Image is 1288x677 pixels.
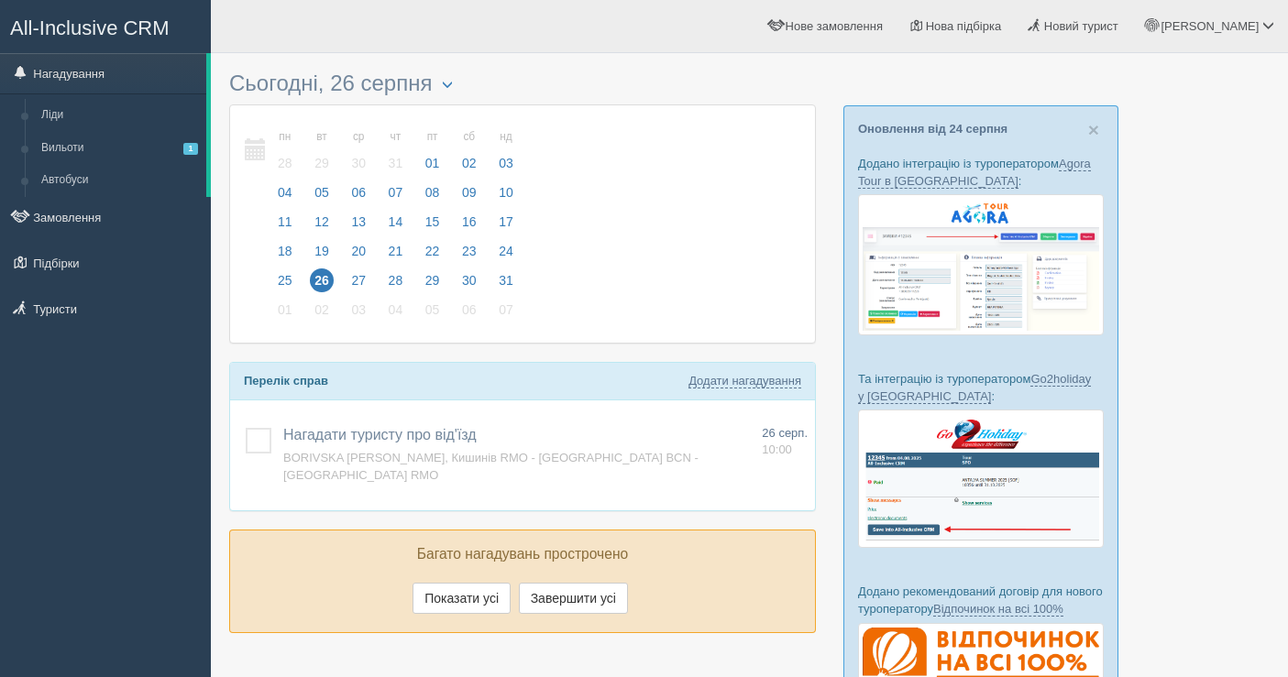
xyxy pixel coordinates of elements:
span: 25 [273,268,297,292]
span: 1 [183,143,198,155]
a: ср 30 [341,119,376,182]
small: пт [421,129,445,145]
span: 14 [384,210,408,234]
img: agora-tour-%D0%B7%D0%B0%D1%8F%D0%B2%D0%BA%D0%B8-%D1%81%D1%80%D0%BC-%D0%B4%D0%BB%D1%8F-%D1%82%D1%8... [858,194,1104,334]
span: 06 [457,298,481,322]
a: 07 [489,300,519,329]
a: 01 [268,300,303,329]
small: вт [310,129,334,145]
span: 11 [273,210,297,234]
span: 16 [457,210,481,234]
a: 20 [341,241,376,270]
img: go2holiday-bookings-crm-for-travel-agency.png [858,409,1104,548]
span: × [1088,119,1099,140]
a: 30 [452,270,487,300]
span: 26 [310,268,334,292]
span: 01 [273,298,297,322]
span: 07 [384,180,408,204]
a: 08 [415,182,450,212]
a: 06 [341,182,376,212]
a: Додати нагадування [688,374,801,388]
span: 04 [384,298,408,322]
span: 30 [457,268,481,292]
span: 29 [421,268,445,292]
a: 02 [304,300,339,329]
span: 27 [347,268,370,292]
span: 07 [494,298,518,322]
a: 14 [379,212,413,241]
a: чт 31 [379,119,413,182]
a: 03 [341,300,376,329]
a: 10 [489,182,519,212]
span: 10 [494,180,518,204]
a: 26 [304,270,339,300]
span: 24 [494,239,518,263]
a: 05 [304,182,339,212]
a: 24 [489,241,519,270]
a: 31 [489,270,519,300]
span: 06 [347,180,370,204]
small: сб [457,129,481,145]
a: 28 [379,270,413,300]
span: 08 [421,180,445,204]
small: чт [384,129,408,145]
a: вт 29 [304,119,339,182]
span: 20 [347,239,370,263]
span: 02 [457,151,481,175]
span: 22 [421,239,445,263]
span: 09 [457,180,481,204]
span: 12 [310,210,334,234]
a: 16 [452,212,487,241]
a: Нагадати туристу про від'їзд [283,427,477,442]
a: 12 [304,212,339,241]
span: 01 [421,151,445,175]
a: BORIVSKA [PERSON_NAME], Кишинів RMO - [GEOGRAPHIC_DATA] BCN - [GEOGRAPHIC_DATA] RMO [283,451,699,482]
a: Вильоти1 [33,132,206,165]
a: нд 03 [489,119,519,182]
a: 11 [268,212,303,241]
a: 05 [415,300,450,329]
span: Нова підбірка [926,19,1002,33]
span: 10:00 [762,442,792,456]
a: 04 [379,300,413,329]
a: 09 [452,182,487,212]
span: 18 [273,239,297,263]
a: 26 серп. 10:00 [762,425,808,459]
a: 19 [304,241,339,270]
small: пн [273,129,297,145]
a: Ліди [33,99,206,132]
small: ср [347,129,370,145]
span: 05 [421,298,445,322]
a: сб 02 [452,119,487,182]
p: Та інтеграцію із туроператором : [858,370,1104,405]
a: 21 [379,241,413,270]
a: пт 01 [415,119,450,182]
span: Новий турист [1044,19,1118,33]
span: 03 [347,298,370,322]
a: 07 [379,182,413,212]
span: 03 [494,151,518,175]
span: 13 [347,210,370,234]
span: 23 [457,239,481,263]
span: 21 [384,239,408,263]
a: 27 [341,270,376,300]
span: 28 [384,268,408,292]
span: 30 [347,151,370,175]
a: Відпочинок на всі 100% [933,602,1063,617]
a: 29 [415,270,450,300]
a: 25 [268,270,303,300]
span: 04 [273,180,297,204]
button: Close [1088,120,1099,139]
a: 13 [341,212,376,241]
span: 19 [310,239,334,263]
p: Додано інтеграцію із туроператором : [858,155,1104,190]
span: Нове замовлення [786,19,883,33]
button: Показати усі [413,583,511,614]
span: 15 [421,210,445,234]
a: 18 [268,241,303,270]
a: 22 [415,241,450,270]
h3: Сьогодні, 26 серпня [229,71,816,95]
span: 28 [273,151,297,175]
